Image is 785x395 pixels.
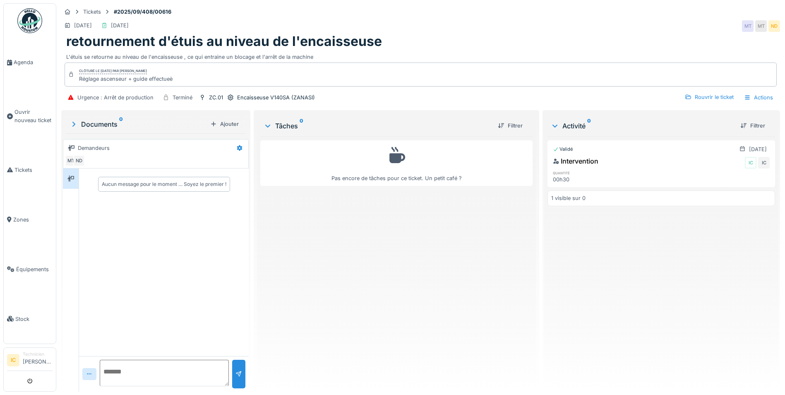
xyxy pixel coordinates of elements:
div: MT [755,20,767,32]
div: ND [768,20,780,32]
a: Tickets [4,145,56,195]
div: Ajouter [207,118,242,130]
div: MT [742,20,754,32]
sup: 0 [587,121,591,131]
a: Équipements [4,244,56,294]
div: Encaisseuse V140SA (ZANASI) [237,94,315,101]
div: Réglage ascenseur + guide effectueè [79,75,173,83]
div: Intervention [553,156,598,166]
div: 1 visible sur 0 [551,194,586,202]
div: Technicien [23,351,53,357]
a: Stock [4,294,56,344]
span: Stock [15,315,53,323]
sup: 0 [119,119,123,129]
span: Équipements [16,265,53,273]
strong: #2025/09/408/00616 [110,8,175,16]
div: Tickets [83,8,101,16]
div: ZC.01 [209,94,223,101]
div: ND [73,155,85,166]
span: Zones [13,216,53,224]
div: [DATE] [111,22,129,29]
div: Tâches [264,121,491,131]
div: Aucun message pour le moment … Soyez le premier ! [102,181,226,188]
div: Urgence : Arrêt de production [77,94,154,101]
span: Tickets [14,166,53,174]
li: IC [7,354,19,366]
a: Ouvrir nouveau ticket [4,87,56,145]
a: IC Technicien[PERSON_NAME] [7,351,53,371]
div: MT [65,155,77,166]
div: Filtrer [495,120,526,131]
div: IC [758,157,770,169]
div: [DATE] [74,22,92,29]
sup: 0 [300,121,303,131]
li: [PERSON_NAME] [23,351,53,369]
div: Terminé [173,94,192,101]
div: IC [745,157,756,169]
div: Actions [740,92,777,104]
h6: quantité [553,170,623,176]
span: Agenda [14,58,53,66]
h1: retournement d'étuis au niveau de l'encaisseuse [66,34,382,49]
div: Validé [553,146,573,153]
div: Filtrer [737,120,768,131]
span: Ouvrir nouveau ticket [14,108,53,124]
div: Clôturé le [DATE] par [PERSON_NAME] [79,68,147,74]
a: Zones [4,195,56,244]
div: Pas encore de tâches pour ce ticket. Un petit café ? [266,144,527,183]
div: Rouvrir le ticket [682,92,737,103]
a: Agenda [4,38,56,87]
div: L'étuis se retourne au niveau de l'encaisseuse , ce qui entraine un blocage et l'arrêt de la machine [66,50,775,61]
div: [DATE] [749,145,767,153]
div: Demandeurs [78,144,110,152]
img: Badge_color-CXgf-gQk.svg [17,8,42,33]
div: 00h30 [553,176,623,183]
div: Activité [551,121,734,131]
div: Documents [70,119,207,129]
